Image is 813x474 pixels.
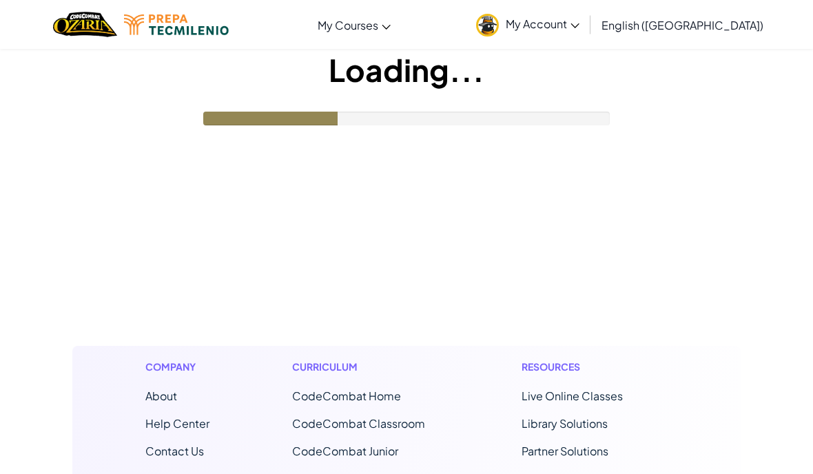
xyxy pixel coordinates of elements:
[292,360,439,374] h1: Curriculum
[522,389,623,403] a: Live Online Classes
[145,444,204,458] span: Contact Us
[292,416,425,431] a: CodeCombat Classroom
[601,18,763,32] span: English ([GEOGRAPHIC_DATA])
[311,6,398,43] a: My Courses
[53,10,117,39] a: Ozaria by CodeCombat logo
[469,3,586,46] a: My Account
[522,360,668,374] h1: Resources
[145,416,209,431] a: Help Center
[522,444,608,458] a: Partner Solutions
[318,18,378,32] span: My Courses
[522,416,608,431] a: Library Solutions
[595,6,770,43] a: English ([GEOGRAPHIC_DATA])
[145,389,177,403] a: About
[292,444,398,458] a: CodeCombat Junior
[476,14,499,37] img: avatar
[145,360,209,374] h1: Company
[506,17,579,31] span: My Account
[124,14,229,35] img: Tecmilenio logo
[53,10,117,39] img: Home
[292,389,401,403] span: CodeCombat Home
